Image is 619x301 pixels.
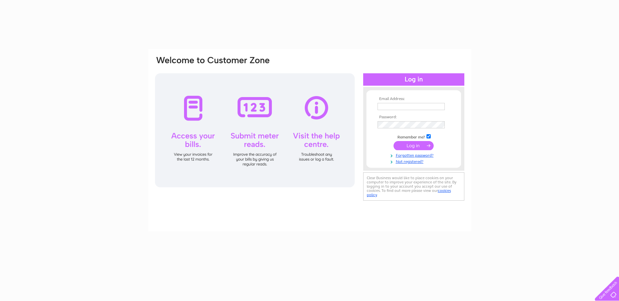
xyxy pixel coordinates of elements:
[363,172,464,201] div: Clear Business would like to place cookies on your computer to improve your experience of the sit...
[376,133,452,140] td: Remember me?
[367,188,451,197] a: cookies policy
[376,97,452,101] th: Email Address:
[394,141,434,150] input: Submit
[378,158,452,164] a: Not registered?
[376,115,452,120] th: Password:
[378,152,452,158] a: Forgotten password?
